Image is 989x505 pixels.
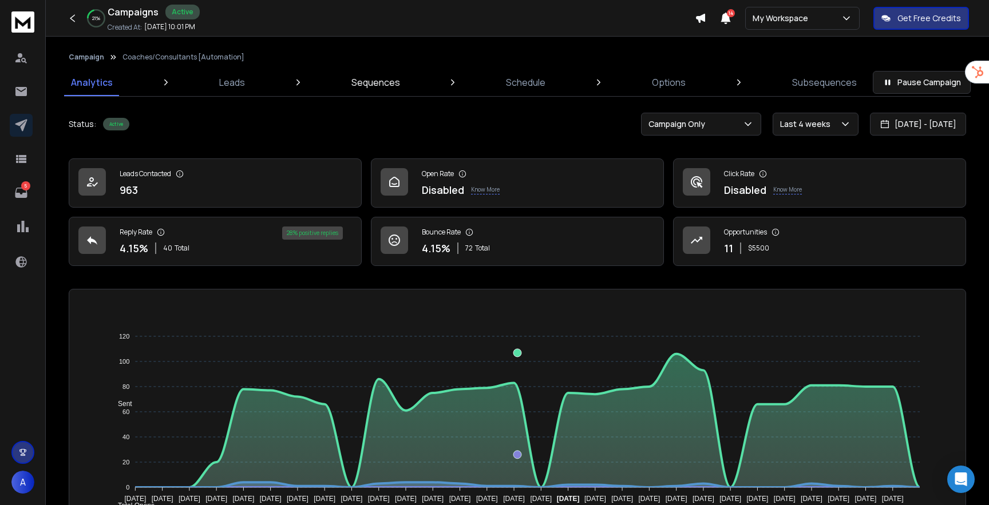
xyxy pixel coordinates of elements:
[341,495,362,503] tspan: [DATE]
[122,459,129,466] tspan: 20
[18,18,27,27] img: logo_orange.svg
[69,217,362,266] a: Reply Rate4.15%40Total28% positive replies
[673,158,966,208] a: Click RateDisabledKnow More
[122,434,129,440] tspan: 40
[882,495,904,503] tspan: [DATE]
[18,30,27,39] img: website_grey.svg
[476,495,498,503] tspan: [DATE]
[212,69,252,96] a: Leads
[151,495,173,503] tspan: [DATE]
[43,67,102,75] div: Domain Overview
[673,217,966,266] a: Opportunities11$5500
[785,69,864,96] a: Subsequences
[124,495,146,503] tspan: [DATE]
[11,11,34,33] img: logo
[103,118,129,130] div: Active
[724,182,766,198] p: Disabled
[648,118,710,130] p: Campaign Only
[114,66,123,75] img: tab_keywords_by_traffic_grey.svg
[371,217,664,266] a: Bounce Rate4.15%72Total
[144,22,195,31] p: [DATE] 10:01 PM
[422,228,461,237] p: Bounce Rate
[30,30,81,39] div: Domain: [URL]
[780,118,835,130] p: Last 4 weeks
[119,358,129,365] tspan: 100
[395,495,417,503] tspan: [DATE]
[503,495,525,503] tspan: [DATE]
[724,228,767,237] p: Opportunities
[92,15,100,22] p: 21 %
[232,495,254,503] tspan: [DATE]
[287,495,308,503] tspan: [DATE]
[179,495,200,503] tspan: [DATE]
[873,7,969,30] button: Get Free Credits
[32,18,56,27] div: v 4.0.25
[351,75,400,89] p: Sequences
[870,113,966,136] button: [DATE] - [DATE]
[449,495,471,503] tspan: [DATE]
[727,9,735,17] span: 14
[109,400,132,408] span: Sent
[259,495,281,503] tspan: [DATE]
[693,495,714,503] tspan: [DATE]
[31,66,40,75] img: tab_domain_overview_orange.svg
[422,495,444,503] tspan: [DATE]
[71,75,113,89] p: Analytics
[719,495,741,503] tspan: [DATE]
[645,69,693,96] a: Options
[69,53,104,62] button: Campaign
[368,495,390,503] tspan: [DATE]
[666,495,687,503] tspan: [DATE]
[108,5,159,19] h1: Campaigns
[947,466,975,493] div: Open Intercom Messenger
[120,169,171,178] p: Leads Contacted
[108,23,142,32] p: Created At:
[422,240,450,256] p: 4.15 %
[584,495,606,503] tspan: [DATE]
[748,244,769,253] p: $ 5500
[499,69,552,96] a: Schedule
[126,67,193,75] div: Keywords by Traffic
[747,495,769,503] tspan: [DATE]
[639,495,660,503] tspan: [DATE]
[792,75,857,89] p: Subsequences
[163,244,172,253] span: 40
[724,169,754,178] p: Click Rate
[611,495,633,503] tspan: [DATE]
[10,181,33,204] a: 5
[64,69,120,96] a: Analytics
[724,240,733,256] p: 11
[557,495,580,503] tspan: [DATE]
[530,495,552,503] tspan: [DATE]
[471,185,500,194] p: Know More
[122,383,129,390] tspan: 80
[11,471,34,494] button: A
[801,495,822,503] tspan: [DATE]
[69,158,362,208] a: Leads Contacted963
[897,13,961,24] p: Get Free Credits
[122,408,129,415] tspan: 60
[122,53,244,62] p: Coaches/Consultants [Automation]
[828,495,850,503] tspan: [DATE]
[475,244,490,253] span: Total
[652,75,686,89] p: Options
[165,5,200,19] div: Active
[506,75,545,89] p: Schedule
[422,182,464,198] p: Disabled
[119,333,129,340] tspan: 120
[21,181,30,190] p: 5
[282,226,343,240] div: 28 % positive replies
[465,244,473,253] span: 72
[855,495,877,503] tspan: [DATE]
[422,169,454,178] p: Open Rate
[345,69,407,96] a: Sequences
[774,495,796,503] tspan: [DATE]
[175,244,189,253] span: Total
[873,71,971,94] button: Pause Campaign
[219,75,245,89] p: Leads
[753,13,813,24] p: My Workspace
[314,495,335,503] tspan: [DATE]
[120,240,148,256] p: 4.15 %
